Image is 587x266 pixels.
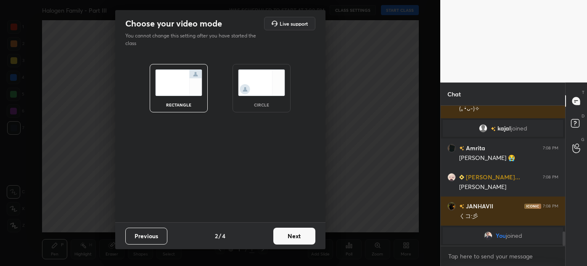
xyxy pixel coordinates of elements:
[543,175,558,180] div: 7:08 PM
[459,175,464,180] img: Learner_Badge_beginner_1_8b307cf2a0.svg
[447,173,456,181] img: dcb7b449ed2a44bf9e205dc86615ef42.jpg
[125,18,222,29] h2: Choose your video mode
[543,204,558,209] div: 7:08 PM
[582,89,584,96] p: T
[125,228,167,245] button: Previous
[484,231,492,240] img: ce53e74c5a994ea2a66bb07317215bd2.jpg
[543,146,558,151] div: 7:08 PM
[441,83,468,105] p: Chat
[582,113,584,119] p: D
[273,228,315,245] button: Next
[497,125,511,132] span: kajal
[511,125,527,132] span: joined
[441,106,565,246] div: grid
[245,103,278,107] div: circle
[219,231,221,240] h4: /
[464,202,493,210] h6: JANHAVII
[581,136,584,143] p: G
[459,146,464,151] img: no-rating-badge.077c3623.svg
[464,173,520,181] h6: [PERSON_NAME]...
[459,154,558,162] div: [PERSON_NAME] 😭
[238,69,285,96] img: circleScreenIcon.acc0effb.svg
[447,202,456,210] img: 452fc44cba284d049134302f2e4616f0.jpg
[459,183,558,192] div: [PERSON_NAME]
[506,232,522,239] span: joined
[479,124,487,133] img: default.png
[215,231,218,240] h4: 2
[162,103,196,107] div: rectangle
[496,232,506,239] span: You
[459,204,464,209] img: no-rating-badge.077c3623.svg
[125,32,262,47] p: You cannot change this setting after you have started the class
[155,69,202,96] img: normalScreenIcon.ae25ed63.svg
[459,212,558,221] div: く⁠コ⁠:⁠彡
[464,144,485,152] h6: Amrita
[280,21,308,26] h5: Live support
[447,144,456,152] img: 2cb808eab4f547b4b23004237b8fd6b2.jpg
[459,105,558,113] div: (⁠｡⁠•̀⁠ᴗ⁠-⁠)⁠✧
[524,204,541,209] img: iconic-dark.1390631f.png
[491,127,496,131] img: no-rating-badge.077c3623.svg
[222,231,225,240] h4: 4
